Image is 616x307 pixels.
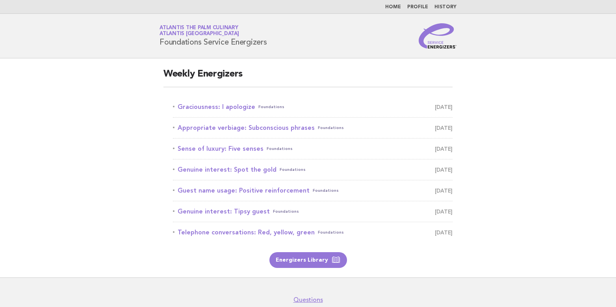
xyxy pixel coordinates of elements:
span: [DATE] [435,227,453,238]
a: Genuine interest: Tipsy guestFoundations [DATE] [173,206,453,217]
span: [DATE] [435,143,453,154]
span: Foundations [258,101,284,112]
a: Appropriate verbiage: Subconscious phrasesFoundations [DATE] [173,122,453,133]
span: Foundations [280,164,306,175]
span: [DATE] [435,206,453,217]
a: Sense of luxury: Five sensesFoundations [DATE] [173,143,453,154]
a: Telephone conversations: Red, yellow, greenFoundations [DATE] [173,227,453,238]
h2: Weekly Energizers [163,68,453,87]
span: Foundations [318,227,344,238]
span: [DATE] [435,101,453,112]
h1: Foundations Service Energizers [160,26,267,46]
a: Atlantis The Palm CulinaryAtlantis [GEOGRAPHIC_DATA] [160,25,239,36]
a: Genuine interest: Spot the goldFoundations [DATE] [173,164,453,175]
span: Foundations [313,185,339,196]
span: [DATE] [435,122,453,133]
a: Profile [407,5,428,9]
span: [DATE] [435,164,453,175]
a: Guest name usage: Positive reinforcementFoundations [DATE] [173,185,453,196]
span: Foundations [273,206,299,217]
span: [DATE] [435,185,453,196]
img: Service Energizers [419,23,456,49]
a: Graciousness: I apologizeFoundations [DATE] [173,101,453,112]
a: Questions [293,296,323,304]
span: Foundations [267,143,293,154]
span: Foundations [318,122,344,133]
span: Atlantis [GEOGRAPHIC_DATA] [160,32,239,37]
a: Energizers Library [269,252,347,268]
a: History [434,5,456,9]
a: Home [385,5,401,9]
